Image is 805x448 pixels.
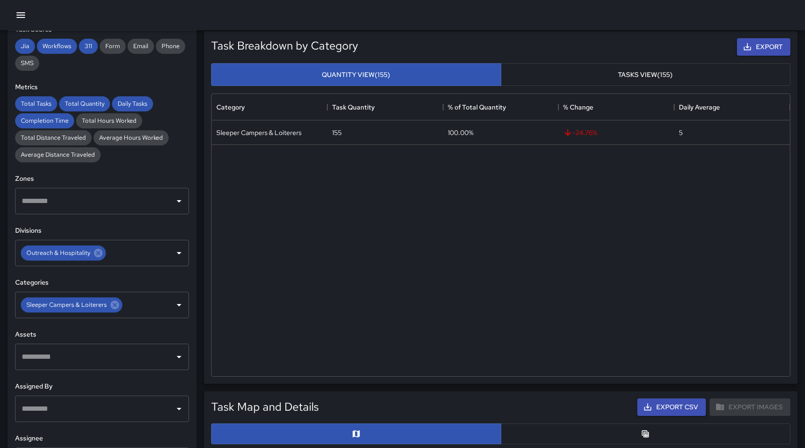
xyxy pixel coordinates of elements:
div: 5 [679,128,683,137]
div: Daily Average [674,94,790,120]
div: Phone [156,39,185,54]
div: Total Tasks [15,96,57,111]
span: Workflows [37,42,77,50]
div: 100.00% [448,128,473,137]
div: Average Hours Worked [94,130,169,145]
div: Form [100,39,126,54]
span: SMS [15,59,39,67]
h6: Assignee [15,433,189,444]
div: % Change [563,94,593,120]
div: SMS [15,56,39,71]
h6: Assigned By [15,381,189,392]
button: Open [172,246,186,260]
div: Task Quantity [332,94,375,120]
div: Total Hours Worked [76,113,142,128]
button: Table [501,423,791,444]
button: Tasks View(155) [501,63,791,86]
button: Quantity View(155) [211,63,501,86]
div: % of Total Quantity [448,94,506,120]
div: 155 [332,128,342,137]
span: Completion Time [15,117,74,125]
span: Sleeper Campers & Loiterers [21,299,112,310]
div: 311 [79,39,98,54]
span: Total Tasks [15,100,57,108]
h6: Divisions [15,226,189,236]
svg: Table [641,429,650,439]
h6: Assets [15,330,189,340]
button: Open [172,194,186,208]
span: -24.76 % [563,128,597,137]
div: Sleeper Campers & Loiterers [21,297,122,313]
span: Jia [15,42,35,50]
span: Total Quantity [59,100,110,108]
div: Daily Average [679,94,720,120]
button: Open [172,298,186,312]
div: Task Quantity [327,94,443,120]
div: Workflows [37,39,77,54]
h5: Task Map and Details [211,399,319,414]
div: Total Quantity [59,96,110,111]
span: Total Distance Traveled [15,134,92,142]
div: Sleeper Campers & Loiterers [216,128,301,137]
div: Category [216,94,245,120]
div: % Change [558,94,674,120]
button: Export [737,38,790,56]
button: Open [172,350,186,363]
button: Open [172,402,186,415]
span: Daily Tasks [112,100,153,108]
div: Outreach & Hospitality [21,245,106,261]
div: % of Total Quantity [443,94,559,120]
h6: Zones [15,174,189,184]
svg: Map [351,429,361,439]
div: Jia [15,39,35,54]
span: Outreach & Hospitality [21,247,96,258]
div: Average Distance Traveled [15,147,101,162]
span: Average Distance Traveled [15,151,101,159]
button: Export CSV [637,398,706,416]
span: Total Hours Worked [76,117,142,125]
span: Phone [156,42,185,50]
div: Completion Time [15,113,74,128]
span: 311 [79,42,98,50]
button: Map [211,423,501,444]
h5: Task Breakdown by Category [211,38,358,53]
div: Daily Tasks [112,96,153,111]
h6: Metrics [15,82,189,93]
div: Total Distance Traveled [15,130,92,145]
div: Category [212,94,327,120]
span: Average Hours Worked [94,134,169,142]
span: Form [100,42,126,50]
h6: Categories [15,278,189,288]
div: Email [128,39,154,54]
span: Email [128,42,154,50]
